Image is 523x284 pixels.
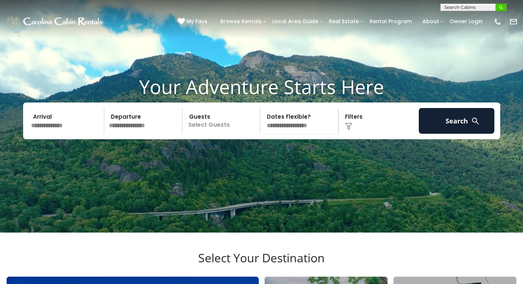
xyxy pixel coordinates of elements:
[419,108,495,134] button: Search
[366,16,415,27] a: Rental Program
[269,16,322,27] a: Local Area Guide
[6,14,105,29] img: White-1-1-2.png
[186,18,207,25] span: My Favs
[345,123,352,130] img: filter--v1.png
[6,251,517,277] h3: Select Your Destination
[446,16,486,27] a: Owner Login
[217,16,265,27] a: Browse Rentals
[6,75,517,98] h1: Your Adventure Starts Here
[494,18,502,26] img: phone-regular-white.png
[509,18,517,26] img: mail-regular-white.png
[325,16,363,27] a: Real Estate
[419,16,443,27] a: About
[178,18,209,26] a: My Favs
[471,116,480,126] img: search-regular-white.png
[185,108,260,134] p: Select Guests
